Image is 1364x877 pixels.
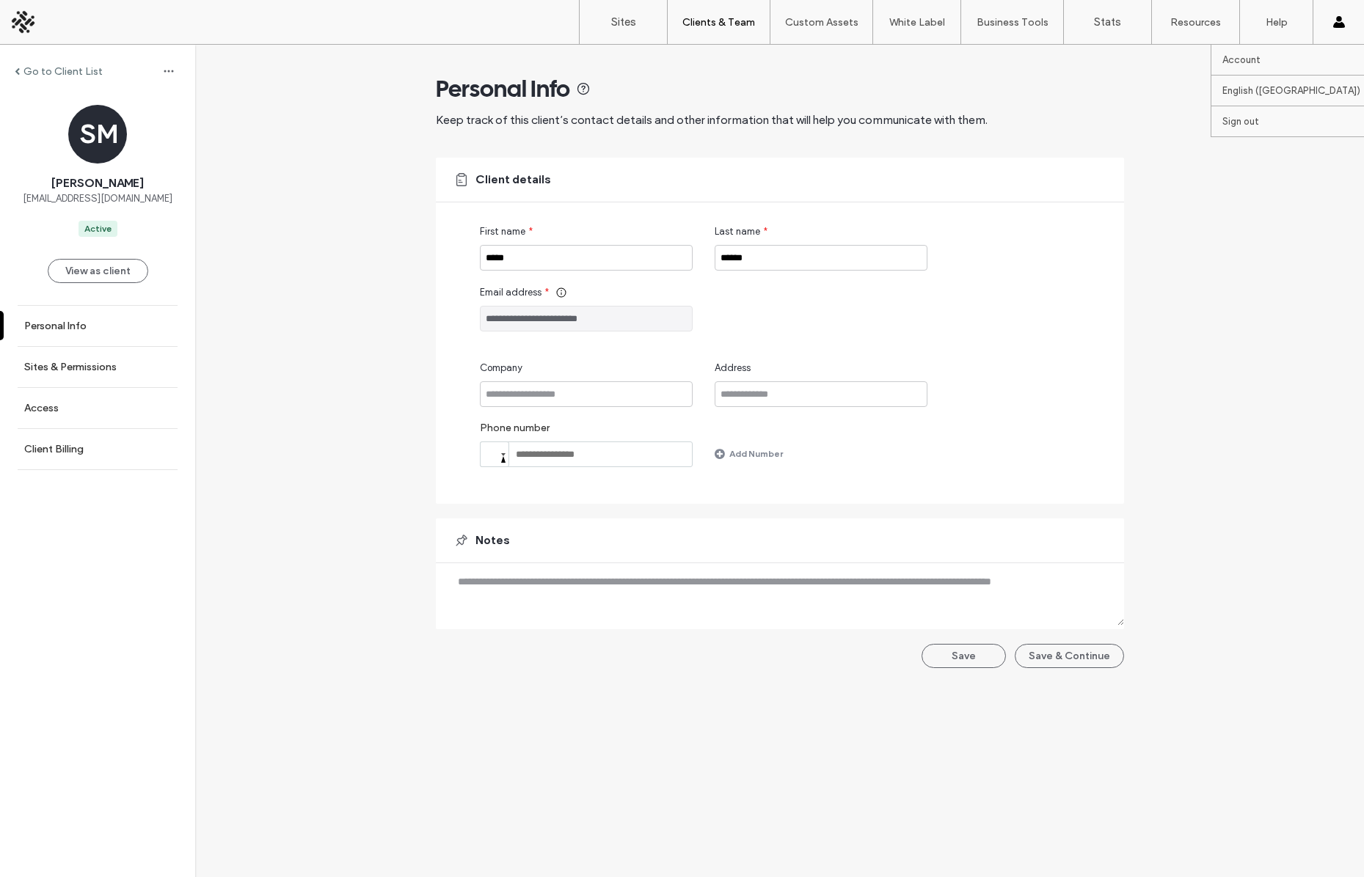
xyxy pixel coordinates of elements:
button: Save [922,644,1006,668]
button: View as client [48,259,148,283]
label: Sign out [1222,116,1259,127]
div: Active [84,222,112,235]
label: White Label [889,16,945,29]
input: Company [480,381,693,407]
label: Account [1222,54,1261,65]
label: Go to Client List [23,65,103,78]
span: Personal Info [436,74,570,103]
label: Clients & Team [682,16,755,29]
span: Notes [475,532,510,548]
label: Sites [611,15,636,29]
a: Account [1222,45,1364,75]
label: Sites & Permissions [24,361,117,373]
label: English ([GEOGRAPHIC_DATA]) [1222,85,1360,96]
label: Client Billing [24,443,84,455]
span: Client details [475,172,551,188]
input: First name [480,245,693,271]
label: Help [1266,16,1288,29]
label: Resources [1170,16,1221,29]
label: Access [24,402,59,414]
span: Address [715,361,751,375]
span: [PERSON_NAME] [51,175,144,191]
span: Keep track of this client’s contact details and other information that will help you communicate ... [436,113,988,127]
span: Company [480,361,522,375]
a: Sign out [1222,106,1364,136]
input: Address [715,381,927,407]
span: [EMAIL_ADDRESS][DOMAIN_NAME] [23,191,172,206]
span: Email address [480,285,541,300]
label: Personal Info [24,320,87,332]
label: Stats [1094,15,1121,29]
input: Email address [480,306,693,331]
span: Last name [715,224,760,239]
span: Help [34,10,64,23]
input: Last name [715,245,927,271]
label: Custom Assets [785,16,858,29]
span: First name [480,224,525,239]
div: SM [68,105,127,164]
label: Business Tools [977,16,1048,29]
label: Phone number [480,422,693,441]
label: Add Number [729,441,783,466]
button: Save & Continue [1015,644,1124,668]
